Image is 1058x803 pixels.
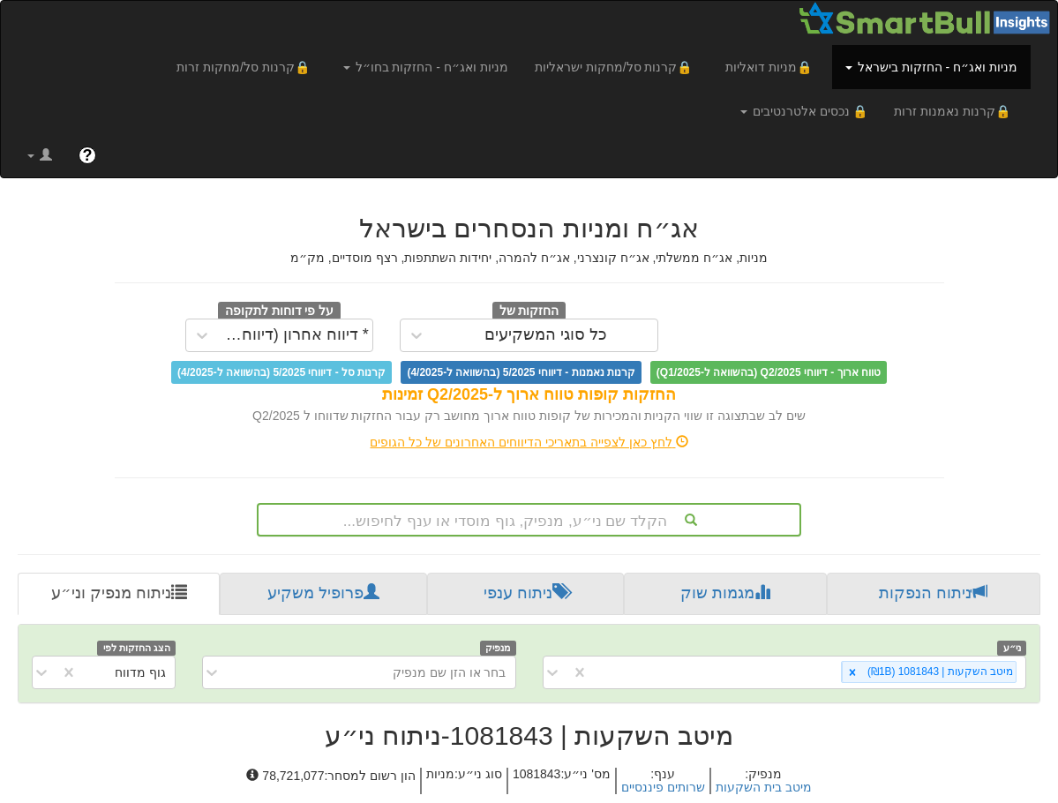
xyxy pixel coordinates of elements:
[18,721,1040,750] h2: מיטב השקעות | 1081843 - ניתוח ני״ע
[624,573,827,615] a: מגמות שוק
[727,89,882,133] a: 🔒 נכסים אלטרנטיבים
[222,326,369,344] div: * דיווח אחרון (דיווחים חלקיים)
[218,302,341,321] span: על פי דוחות לתקופה
[115,407,944,424] div: שים לב שבתצוגה זו שווי הקניות והמכירות של קופות טווח ארוך מחושב רק עבור החזקות שדווחו ל Q2/2025
[82,146,92,164] span: ?
[101,433,957,451] div: לחץ כאן לצפייה בתאריכי הדיווחים האחרונים של כל הגופים
[615,768,709,795] h5: ענף :
[997,641,1026,656] span: ני״ע
[330,45,521,89] a: מניות ואג״ח - החזקות בחו״ל
[420,768,506,795] h5: סוג ני״ע : מניות
[798,1,1057,36] img: Smartbull
[115,664,166,681] div: גוף מדווח
[163,45,329,89] a: 🔒קרנות סל/מחקות זרות
[709,768,816,795] h5: מנפיק :
[506,768,615,795] h5: מס' ני״ע : 1081843
[115,384,944,407] div: החזקות קופות טווח ארוך ל-Q2/2025 זמינות
[480,641,516,656] span: מנפיק
[115,251,944,265] h5: מניות, אג״ח ממשלתי, אג״ח קונצרני, אג״ח להמרה, יחידות השתתפות, רצף מוסדיים, מק״מ
[832,45,1031,89] a: מניות ואג״ח - החזקות בישראל
[242,768,420,795] h5: הון רשום למסחר : 78,721,077
[97,641,175,656] span: הצג החזקות לפי
[220,573,427,615] a: פרופיל משקיע
[621,781,705,794] button: שרותים פיננסיים
[18,573,220,615] a: ניתוח מנפיק וני״ע
[650,361,887,384] span: טווח ארוך - דיווחי Q2/2025 (בהשוואה ל-Q1/2025)
[521,45,712,89] a: 🔒קרנות סל/מחקות ישראליות
[827,573,1040,615] a: ניתוח הנפקות
[65,133,109,177] a: ?
[259,505,799,535] div: הקלד שם ני״ע, מנפיק, גוף מוסדי או ענף לחיפוש...
[115,214,944,243] h2: אג״ח ומניות הנסחרים בישראל
[427,573,623,615] a: ניתוח ענפי
[393,664,506,681] div: בחר או הזן שם מנפיק
[492,302,567,321] span: החזקות של
[716,781,812,794] button: מיטב בית השקעות
[484,326,607,344] div: כל סוגי המשקיעים
[171,361,392,384] span: קרנות סל - דיווחי 5/2025 (בהשוואה ל-4/2025)
[401,361,641,384] span: קרנות נאמנות - דיווחי 5/2025 (בהשוואה ל-4/2025)
[862,662,1016,682] div: מיטב השקעות | 1081843 (₪1B)
[881,89,1031,133] a: 🔒קרנות נאמנות זרות
[712,45,832,89] a: 🔒מניות דואליות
